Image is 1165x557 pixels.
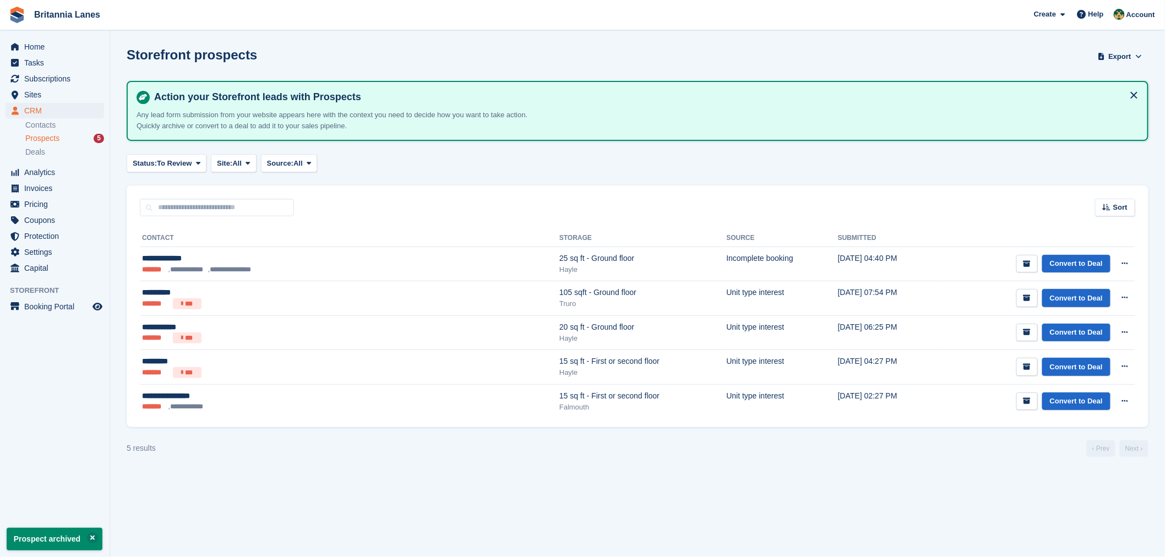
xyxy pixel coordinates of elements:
[24,39,90,54] span: Home
[838,281,937,315] td: [DATE] 07:54 PM
[727,315,838,350] td: Unit type interest
[24,244,90,260] span: Settings
[1120,440,1148,457] a: Next
[25,146,104,158] a: Deals
[6,299,104,314] a: menu
[6,103,104,118] a: menu
[838,384,937,418] td: [DATE] 02:27 PM
[140,230,559,247] th: Contact
[232,158,242,169] span: All
[24,165,90,180] span: Analytics
[559,390,726,402] div: 15 sq ft - First or second floor
[25,147,45,157] span: Deals
[261,154,318,172] button: Source: All
[24,103,90,118] span: CRM
[133,158,157,169] span: Status:
[6,212,104,228] a: menu
[559,402,726,413] div: Falmouth
[6,39,104,54] a: menu
[6,244,104,260] a: menu
[1114,9,1125,20] img: Nathan Kellow
[559,287,726,298] div: 105 sqft - Ground floor
[727,384,838,418] td: Unit type interest
[1096,47,1144,65] button: Export
[6,260,104,276] a: menu
[559,367,726,378] div: Hayle
[727,247,838,281] td: Incomplete booking
[6,181,104,196] a: menu
[24,212,90,228] span: Coupons
[24,55,90,70] span: Tasks
[559,264,726,275] div: Hayle
[267,158,293,169] span: Source:
[91,300,104,313] a: Preview store
[127,47,257,62] h1: Storefront prospects
[24,299,90,314] span: Booking Portal
[24,71,90,86] span: Subscriptions
[559,298,726,309] div: Truro
[6,196,104,212] a: menu
[6,71,104,86] a: menu
[24,196,90,212] span: Pricing
[1042,358,1110,376] a: Convert to Deal
[1042,289,1110,307] a: Convert to Deal
[6,55,104,70] a: menu
[559,253,726,264] div: 25 sq ft - Ground floor
[1042,324,1110,342] a: Convert to Deal
[157,158,192,169] span: To Review
[25,120,104,130] a: Contacts
[30,6,105,24] a: Britannia Lanes
[25,133,59,144] span: Prospects
[6,228,104,244] a: menu
[727,350,838,384] td: Unit type interest
[1109,51,1131,62] span: Export
[1042,255,1110,273] a: Convert to Deal
[150,91,1139,103] h4: Action your Storefront leads with Prospects
[838,230,937,247] th: Submitted
[1088,9,1104,20] span: Help
[727,230,838,247] th: Source
[6,165,104,180] a: menu
[24,228,90,244] span: Protection
[838,247,937,281] td: [DATE] 04:40 PM
[10,285,110,296] span: Storefront
[293,158,303,169] span: All
[94,134,104,143] div: 5
[1034,9,1056,20] span: Create
[1113,202,1128,213] span: Sort
[727,281,838,315] td: Unit type interest
[1085,440,1151,457] nav: Page
[24,87,90,102] span: Sites
[1126,9,1155,20] span: Account
[9,7,25,23] img: stora-icon-8386f47178a22dfd0bd8f6a31ec36ba5ce8667c1dd55bd0f319d3a0aa187defe.svg
[559,333,726,344] div: Hayle
[137,110,549,131] p: Any lead form submission from your website appears here with the context you need to decide how y...
[559,230,726,247] th: Storage
[25,133,104,144] a: Prospects 5
[127,154,206,172] button: Status: To Review
[559,321,726,333] div: 20 sq ft - Ground floor
[838,350,937,384] td: [DATE] 04:27 PM
[838,315,937,350] td: [DATE] 06:25 PM
[24,181,90,196] span: Invoices
[7,528,102,550] p: Prospect archived
[127,443,156,454] div: 5 results
[6,87,104,102] a: menu
[217,158,232,169] span: Site:
[1087,440,1115,457] a: Previous
[559,356,726,367] div: 15 sq ft - First or second floor
[211,154,257,172] button: Site: All
[24,260,90,276] span: Capital
[1042,392,1110,411] a: Convert to Deal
